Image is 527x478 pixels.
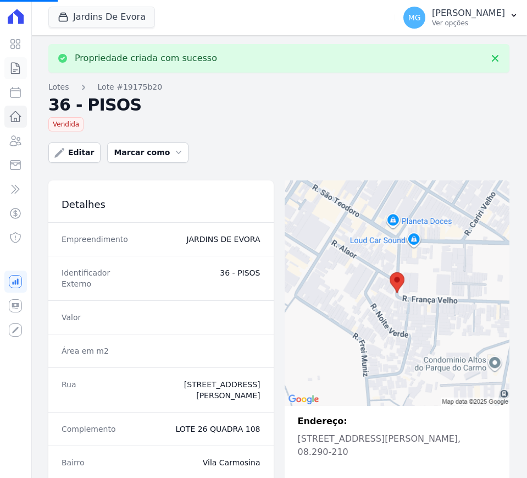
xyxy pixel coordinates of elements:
[298,432,497,459] p: [STREET_ADDRESS][PERSON_NAME], 08.290-210
[48,81,509,93] nav: Breadcrumb
[432,8,505,19] p: [PERSON_NAME]
[62,267,126,289] dt: Identificador Externo
[62,345,122,356] dt: Área em m2
[131,457,260,468] dd: Vila Carmosina
[62,457,122,468] dt: Bairro
[62,234,122,245] dt: Empreendimento
[48,142,101,163] a: Editar
[62,312,122,323] dt: Valor
[285,180,510,406] img: staticmap
[131,234,260,245] dd: JARDINS DE EVORA
[62,198,128,211] h3: Detalhes
[48,97,509,113] h2: 36 - PISOS
[107,142,188,163] button: Marcar como
[131,379,260,401] dd: [STREET_ADDRESS][PERSON_NAME]
[432,19,505,28] p: Ver opções
[395,2,527,33] button: MG [PERSON_NAME] Ver opções
[298,415,497,428] p: Endereço:
[62,424,122,435] dt: Complemento
[131,424,260,435] dd: LOTE 26 QUADRA 108
[48,7,155,28] button: Jardins De Evora
[48,81,69,93] a: Lotes
[75,53,217,64] p: Propriedade criada com sucesso
[129,267,260,289] dd: 36 - PISOS
[98,81,163,93] a: Lote #19175b20
[62,379,122,401] dt: Rua
[408,14,421,21] span: MG
[48,117,84,131] span: Vendida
